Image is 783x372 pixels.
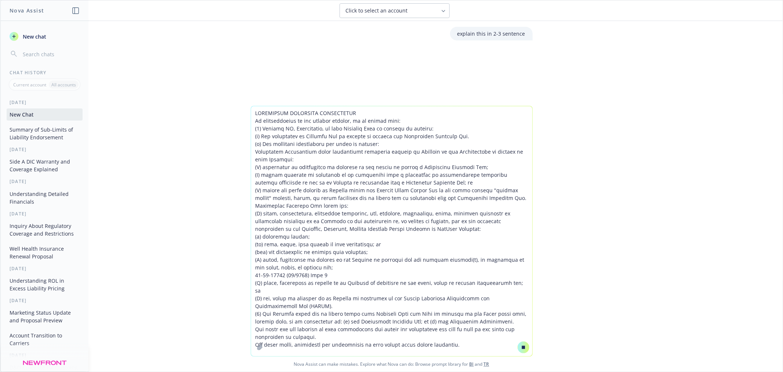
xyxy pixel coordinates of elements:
[7,30,83,43] button: New chat
[470,361,474,367] a: BI
[13,82,46,88] p: Current account
[51,82,76,88] p: All accounts
[7,275,83,294] button: Understanding ROL in Excess Liability Pricing
[1,297,88,304] div: [DATE]
[340,3,450,18] button: Click to select an account
[1,211,88,217] div: [DATE]
[251,106,532,356] textarea: LOREMIPSUM DOLORSITA CONSECTETUR Ad elitseddoeius te inc utlabor etdolor, ma al enimad mini: (1) ...
[21,49,80,59] input: Search chats
[1,265,88,272] div: [DATE]
[7,220,83,240] button: Inquiry About Regulatory Coverage and Restrictions
[7,307,83,326] button: Marketing Status Update and Proposal Preview
[10,7,44,14] h1: Nova Assist
[21,33,46,40] span: New chat
[7,108,83,121] button: New Chat
[7,329,83,349] button: Account Transition to Carriers
[1,178,88,185] div: [DATE]
[7,124,83,143] button: Summary of Sub-Limits of Liability Endorsement
[457,30,525,37] p: explain this in 2-3 sentence
[3,357,780,372] span: Nova Assist can make mistakes. Explore what Nova can do: Browse prompt library for and
[1,99,88,105] div: [DATE]
[1,352,88,358] div: [DATE]
[7,243,83,262] button: Well Health Insurance Renewal Proposal
[7,155,83,175] button: Side A DIC Warranty and Coverage Explained
[1,146,88,153] div: [DATE]
[484,361,489,367] a: TR
[346,7,408,14] span: Click to select an account
[1,69,88,76] div: Chat History
[7,188,83,208] button: Understanding Detailed Financials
